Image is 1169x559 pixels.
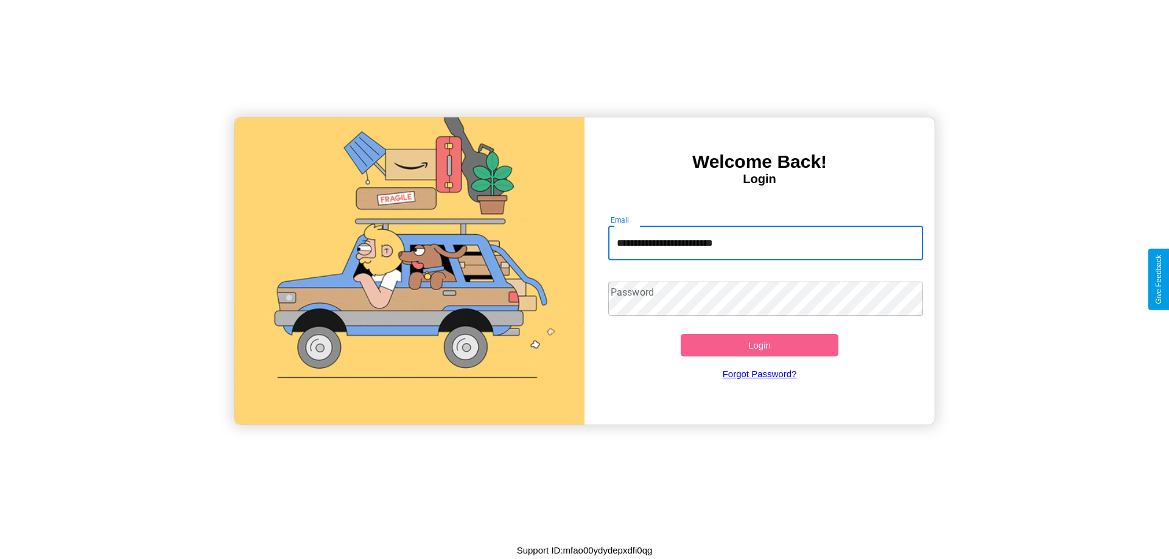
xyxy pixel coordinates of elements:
[1154,255,1163,304] div: Give Feedback
[584,172,935,186] h4: Login
[602,356,918,391] a: Forgot Password?
[611,215,630,225] label: Email
[517,542,653,558] p: Support ID: mfao00ydydepxdfi0qg
[681,334,838,356] button: Login
[584,151,935,172] h3: Welcome Back!
[234,117,584,425] img: gif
